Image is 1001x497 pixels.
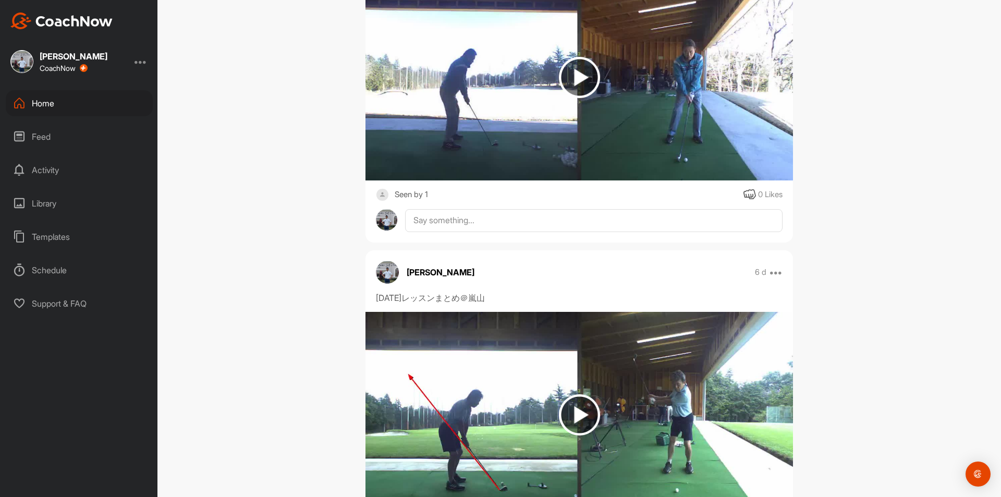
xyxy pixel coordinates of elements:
img: CoachNow [10,13,113,29]
div: Seen by 1 [395,188,428,201]
img: square_default-ef6cabf814de5a2bf16c804365e32c732080f9872bdf737d349900a9daf73cf9.png [376,188,389,201]
img: avatar [376,209,397,231]
div: Feed [6,124,153,150]
div: [DATE]レッスンまとめ＠嵐山 [376,292,783,304]
div: Open Intercom Messenger [966,462,991,487]
div: 0 Likes [758,189,783,201]
div: Library [6,190,153,216]
div: CoachNow [40,64,88,72]
p: [PERSON_NAME] [407,266,474,278]
p: 6 d [755,267,766,277]
div: Home [6,90,153,116]
img: play [559,57,600,98]
div: Activity [6,157,153,183]
div: [PERSON_NAME] [40,52,107,60]
div: Support & FAQ [6,290,153,317]
img: square_396731e32ce998958746f4bf081bc59b.jpg [10,50,33,73]
div: Templates [6,224,153,250]
div: Schedule [6,257,153,283]
img: play [559,394,600,435]
img: avatar [376,261,399,284]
